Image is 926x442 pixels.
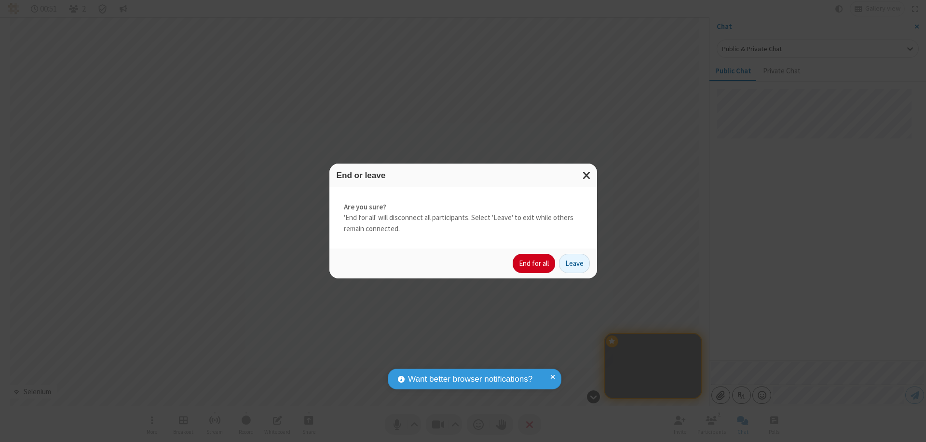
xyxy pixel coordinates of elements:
h3: End or leave [337,171,590,180]
button: End for all [513,254,555,273]
strong: Are you sure? [344,202,583,213]
div: 'End for all' will disconnect all participants. Select 'Leave' to exit while others remain connec... [329,187,597,249]
button: Close modal [577,164,597,187]
span: Want better browser notifications? [408,373,532,386]
button: Leave [559,254,590,273]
